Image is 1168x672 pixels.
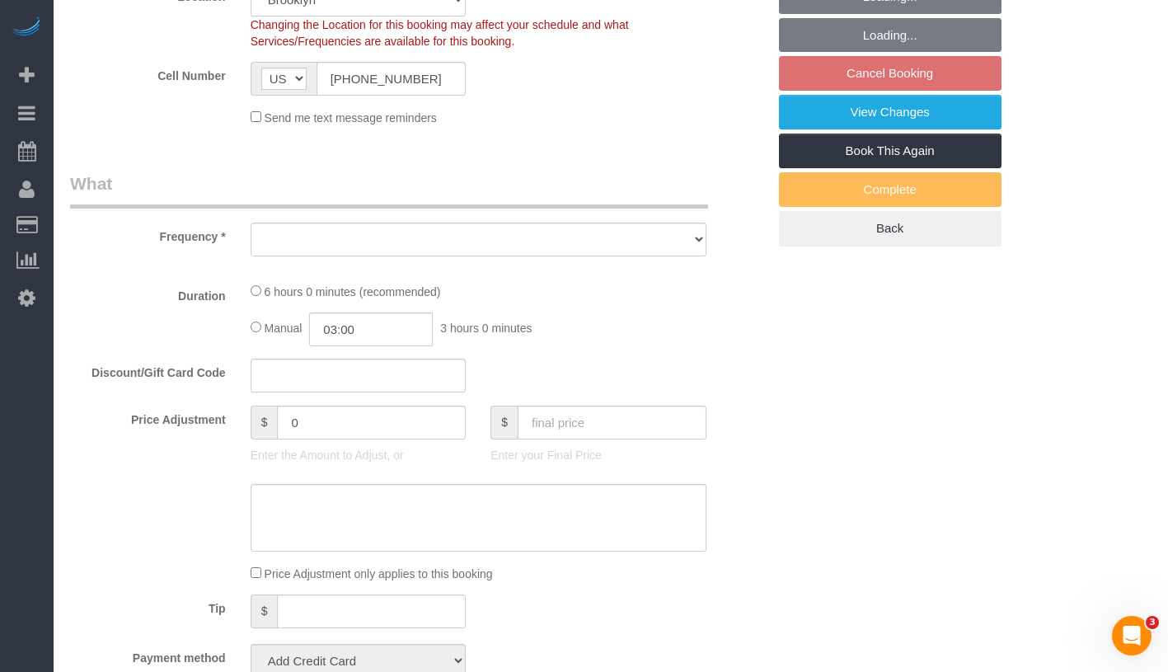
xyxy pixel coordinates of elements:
span: Price Adjustment only applies to this booking [265,567,493,580]
legend: What [70,172,708,209]
span: 6 hours 0 minutes (recommended) [265,285,441,298]
span: 3 [1146,616,1159,629]
span: $ [251,594,278,628]
input: Cell Number [317,62,467,96]
label: Frequency * [58,223,238,245]
p: Enter your Final Price [490,447,706,463]
a: Book This Again [779,134,1001,168]
span: Changing the Location for this booking may affect your schedule and what Services/Frequencies are... [251,18,629,48]
span: 3 hours 0 minutes [440,322,532,335]
span: Manual [265,322,303,335]
label: Discount/Gift Card Code [58,359,238,381]
a: Back [779,211,1001,246]
label: Payment method [58,644,238,666]
span: $ [490,406,518,439]
p: Enter the Amount to Adjust, or [251,447,467,463]
label: Duration [58,282,238,304]
span: $ [251,406,278,439]
label: Tip [58,594,238,617]
a: View Changes [779,95,1001,129]
label: Price Adjustment [58,406,238,428]
img: Automaid Logo [10,16,43,40]
span: Send me text message reminders [265,111,437,125]
label: Cell Number [58,62,238,84]
input: final price [518,406,706,439]
iframe: Intercom live chat [1112,616,1152,656]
